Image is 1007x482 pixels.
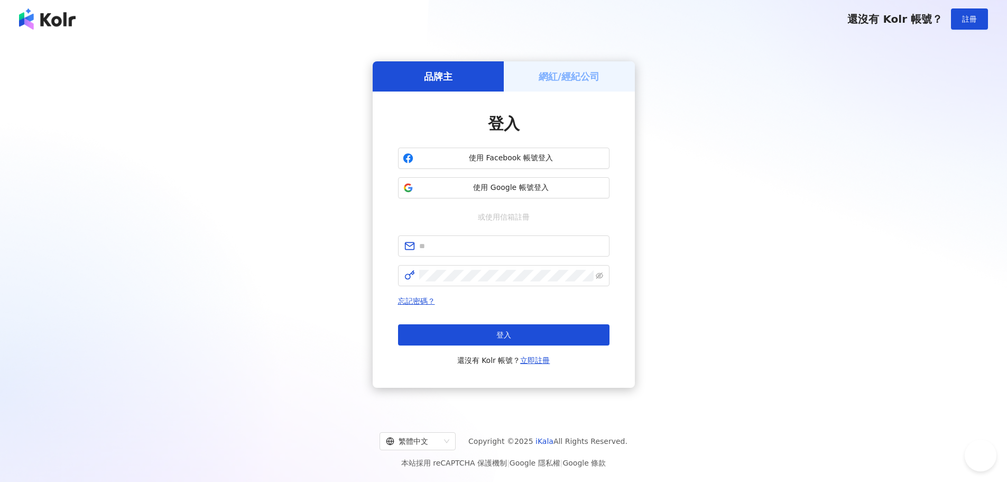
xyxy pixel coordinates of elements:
[418,153,605,163] span: 使用 Facebook 帳號登入
[418,183,605,193] span: 使用 Google 帳號登入
[398,297,435,305] a: 忘記密碼？
[560,459,563,467] span: |
[539,70,599,83] h5: 網紅/經紀公司
[965,440,996,471] iframe: Help Scout Beacon - Open
[562,459,606,467] a: Google 條款
[398,177,609,198] button: 使用 Google 帳號登入
[457,354,550,367] span: 還沒有 Kolr 帳號？
[520,356,550,365] a: 立即註冊
[847,13,943,25] span: 還沒有 Kolr 帳號？
[488,114,520,133] span: 登入
[535,437,553,445] a: iKala
[398,324,609,345] button: 登入
[424,70,452,83] h5: 品牌主
[386,433,440,450] div: 繁體中文
[398,148,609,169] button: 使用 Facebook 帳號登入
[19,8,76,30] img: logo
[470,211,537,223] span: 或使用信箱註冊
[951,8,988,30] button: 註冊
[401,457,606,469] span: 本站採用 reCAPTCHA 保護機制
[596,272,603,279] span: eye-invisible
[468,435,627,448] span: Copyright © 2025 All Rights Reserved.
[496,331,511,339] span: 登入
[962,15,977,23] span: 註冊
[507,459,510,467] span: |
[510,459,560,467] a: Google 隱私權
